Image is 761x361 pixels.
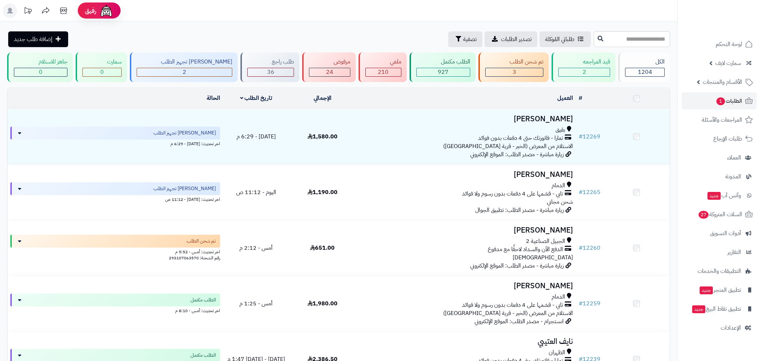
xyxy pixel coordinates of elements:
a: السلات المتروكة27 [682,206,757,223]
a: مرفوض 24 [301,52,357,82]
span: تصدير الطلبات [501,35,532,44]
span: [PERSON_NAME] تجهيز الطلب [153,129,216,137]
div: سمارت [82,58,122,66]
span: انستجرام - مصدر الطلب: الموقع الإلكتروني [475,317,564,326]
span: # [579,299,583,308]
span: 27 [699,211,709,219]
span: لوحة التحكم [716,39,742,49]
span: 0 [39,68,42,76]
div: قيد المراجعه [558,58,610,66]
a: المراجعات والأسئلة [682,111,757,128]
span: 210 [378,68,389,76]
span: السلات المتروكة [698,209,742,219]
a: #12259 [579,299,600,308]
div: ملغي [365,58,401,66]
span: جديد [692,305,705,313]
span: رقم الشحنة: 293107063570 [169,255,220,261]
span: الدفع الآن والسداد لاحقًا مع مدفوع [488,245,563,254]
span: الأقسام والمنتجات [703,77,742,87]
span: تطبيق نقاط البيع [691,304,741,314]
span: المراجعات والأسئلة [702,115,742,125]
div: 36 [248,68,294,76]
div: الكل [625,58,665,66]
span: تمارا - فاتورتك حتى 4 دفعات بدون فوائد [478,134,563,142]
div: اخر تحديث: أمس - 8:10 م [10,306,220,314]
span: التطبيقات والخدمات [697,266,741,276]
span: [DATE] - 6:29 م [237,132,276,141]
span: أمس - 2:12 م [239,244,273,252]
a: # [579,94,582,102]
span: أمس - 1:25 م [239,299,273,308]
a: الطلبات1 [682,92,757,110]
span: الاستلام من المعرض (الخبر - قرية [GEOGRAPHIC_DATA]) [443,309,573,317]
a: تصدير الطلبات [484,31,537,47]
a: طلب راجع 36 [239,52,301,82]
span: الطلب مكتمل [191,296,216,304]
a: وآتس آبجديد [682,187,757,204]
span: تابي - قسّمها على 4 دفعات بدون رسوم ولا فوائد [462,190,563,198]
span: العملاء [727,153,741,163]
span: الدمام [552,293,565,301]
span: جديد [707,192,721,200]
a: سمارت 0 [74,52,128,82]
div: 210 [366,68,401,76]
a: العملاء [682,149,757,166]
a: #12265 [579,188,600,197]
a: لوحة التحكم [682,36,757,53]
span: تابي - قسّمها على 4 دفعات بدون رسوم ولا فوائد [462,301,563,309]
a: قيد المراجعه 2 [550,52,617,82]
div: 24 [309,68,350,76]
span: # [579,244,583,252]
a: تطبيق نقاط البيعجديد [682,300,757,317]
span: 1,980.00 [308,299,338,308]
span: # [579,132,583,141]
span: بقيق [555,126,565,134]
a: [PERSON_NAME] تجهيز الطلب 2 [128,52,239,82]
div: 927 [417,68,470,76]
span: إضافة طلب جديد [14,35,52,44]
div: طلب راجع [247,58,294,66]
button: تصفية [448,31,482,47]
span: الجبيل الصناعية 2 [526,237,565,245]
span: # [579,188,583,197]
span: زيارة مباشرة - مصدر الطلب: تطبيق الجوال [475,206,564,214]
span: شحن مجاني [547,198,573,206]
a: تطبيق المتجرجديد [682,281,757,299]
div: الطلب مكتمل [416,58,470,66]
h3: [PERSON_NAME] [358,282,573,290]
span: 2 [183,68,186,76]
a: العميل [557,94,573,102]
span: رفيق [85,6,96,15]
img: logo-2.png [712,19,754,34]
a: إضافة طلب جديد [8,31,68,47]
span: اليوم - 11:12 ص [236,188,276,197]
span: الطلبات [716,96,742,106]
div: 0 [14,68,67,76]
span: 1,190.00 [308,188,338,197]
span: 1 [716,97,725,105]
span: الطلب مكتمل [191,352,216,359]
span: تطبيق المتجر [699,285,741,295]
span: [DEMOGRAPHIC_DATA] [513,253,573,262]
span: التقارير [727,247,741,257]
h3: [PERSON_NAME] [358,115,573,123]
h3: [PERSON_NAME] [358,226,573,234]
a: الكل1204 [617,52,671,82]
a: طلباتي المُوكلة [539,31,591,47]
span: الظهران [549,349,565,357]
span: 2 [583,68,586,76]
a: المدونة [682,168,757,185]
a: الطلب مكتمل 927 [408,52,477,82]
div: [PERSON_NAME] تجهيز الطلب [137,58,233,66]
div: 3 [486,68,543,76]
span: [PERSON_NAME] تجهيز الطلب [153,185,216,192]
span: الاستلام من المعرض (الخبر - قرية [GEOGRAPHIC_DATA]) [443,142,573,151]
span: جديد [700,286,713,294]
a: تم شحن الطلب 3 [477,52,551,82]
span: طلباتي المُوكلة [545,35,574,44]
h3: نايف العتيبي [358,337,573,346]
a: ملغي 210 [357,52,408,82]
span: الإعدادات [721,323,741,333]
span: زيارة مباشرة - مصدر الطلب: الموقع الإلكتروني [470,261,564,270]
a: أدوات التسويق [682,225,757,242]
